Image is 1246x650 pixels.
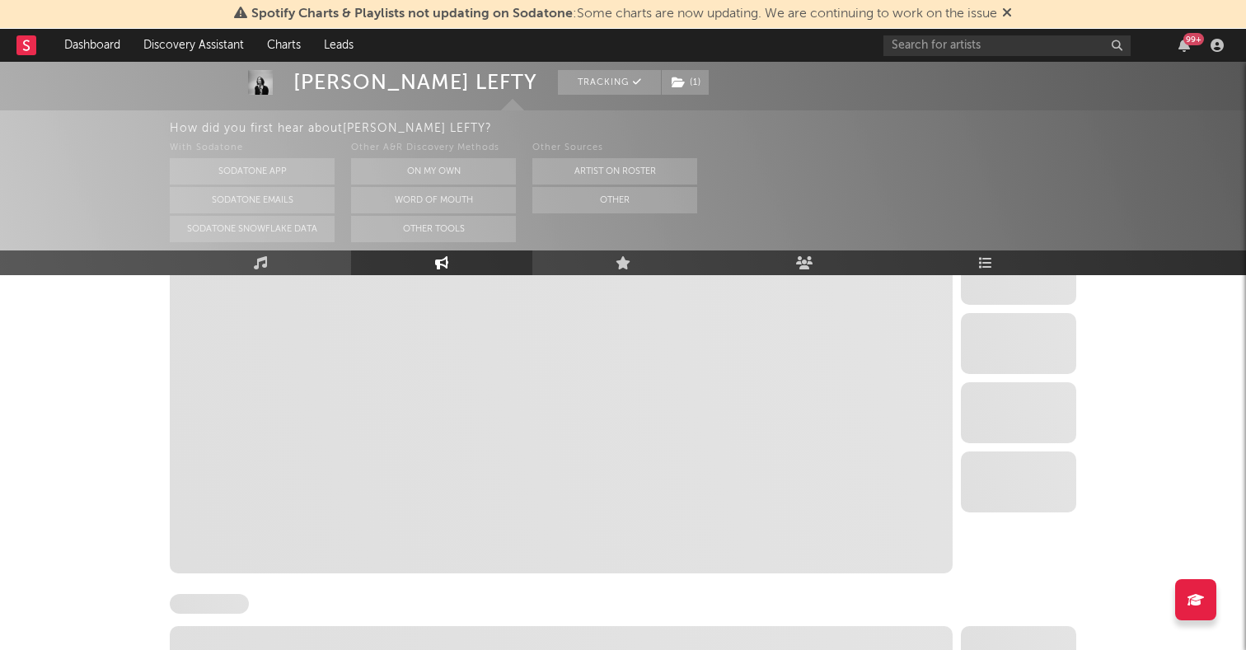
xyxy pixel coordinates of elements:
button: Other [532,187,697,213]
span: Spotify Charts & Playlists not updating on Sodatone [251,7,573,21]
span: TikTok Likes [170,594,249,614]
span: Dismiss [1002,7,1012,21]
a: Charts [255,29,312,62]
a: Dashboard [53,29,132,62]
a: Leads [312,29,365,62]
button: On My Own [351,158,516,185]
div: [PERSON_NAME] LEFTY [293,70,537,95]
button: Artist on Roster [532,158,697,185]
span: : Some charts are now updating. We are continuing to work on the issue [251,7,997,21]
input: Search for artists [883,35,1131,56]
button: Sodatone Emails [170,187,335,213]
button: Tracking [558,70,661,95]
button: Word Of Mouth [351,187,516,213]
button: Sodatone Snowflake Data [170,216,335,242]
div: How did you first hear about [PERSON_NAME] LEFTY ? [170,119,1246,138]
div: With Sodatone [170,138,335,158]
a: Discovery Assistant [132,29,255,62]
button: 99+ [1178,39,1190,52]
button: Sodatone App [170,158,335,185]
button: Other Tools [351,216,516,242]
span: ( 1 ) [661,70,710,95]
button: (1) [662,70,709,95]
div: Other A&R Discovery Methods [351,138,516,158]
div: Other Sources [532,138,697,158]
div: 99 + [1183,33,1204,45]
